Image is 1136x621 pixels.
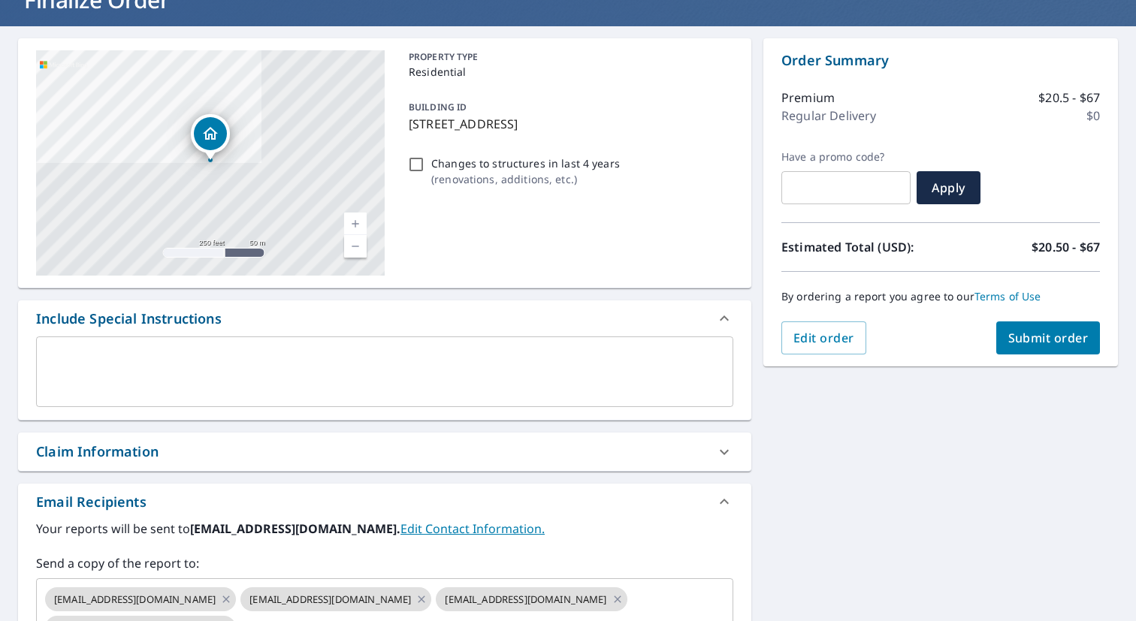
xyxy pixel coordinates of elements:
div: Email Recipients [36,492,147,512]
div: Dropped pin, building 1, Residential property, 351 Hermosa Cir Durango, CO 81301 [191,114,230,161]
label: Send a copy of the report to: [36,554,733,572]
label: Have a promo code? [781,150,911,164]
div: Include Special Instructions [36,309,222,329]
p: $20.5 - $67 [1038,89,1100,107]
button: Submit order [996,321,1101,354]
div: Email Recipients [18,484,751,520]
span: Edit order [793,330,854,346]
div: [EMAIL_ADDRESS][DOMAIN_NAME] [240,587,431,611]
b: [EMAIL_ADDRESS][DOMAIN_NAME]. [190,520,400,537]
span: [EMAIL_ADDRESS][DOMAIN_NAME] [45,592,225,607]
p: By ordering a report you agree to our [781,290,1100,303]
div: Claim Information [18,433,751,471]
div: Claim Information [36,442,159,462]
p: Premium [781,89,835,107]
label: Your reports will be sent to [36,520,733,538]
a: Terms of Use [974,289,1041,303]
span: Submit order [1008,330,1089,346]
p: Order Summary [781,50,1100,71]
p: $0 [1086,107,1100,125]
a: Current Level 17, Zoom In [344,213,367,235]
p: Residential [409,64,727,80]
button: Apply [917,171,980,204]
p: Changes to structures in last 4 years [431,155,620,171]
p: ( renovations, additions, etc. ) [431,171,620,187]
a: EditContactInfo [400,520,545,537]
p: BUILDING ID [409,101,467,113]
p: $20.50 - $67 [1032,238,1100,256]
p: PROPERTY TYPE [409,50,727,64]
p: [STREET_ADDRESS] [409,115,727,133]
div: [EMAIL_ADDRESS][DOMAIN_NAME] [45,587,236,611]
p: Regular Delivery [781,107,876,125]
button: Edit order [781,321,866,354]
a: Current Level 17, Zoom Out [344,235,367,258]
div: [EMAIL_ADDRESS][DOMAIN_NAME] [436,587,627,611]
div: Include Special Instructions [18,300,751,336]
span: [EMAIL_ADDRESS][DOMAIN_NAME] [436,592,615,607]
span: Apply [929,179,968,196]
span: [EMAIL_ADDRESS][DOMAIN_NAME] [240,592,420,607]
p: Estimated Total (USD): [781,238,941,256]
